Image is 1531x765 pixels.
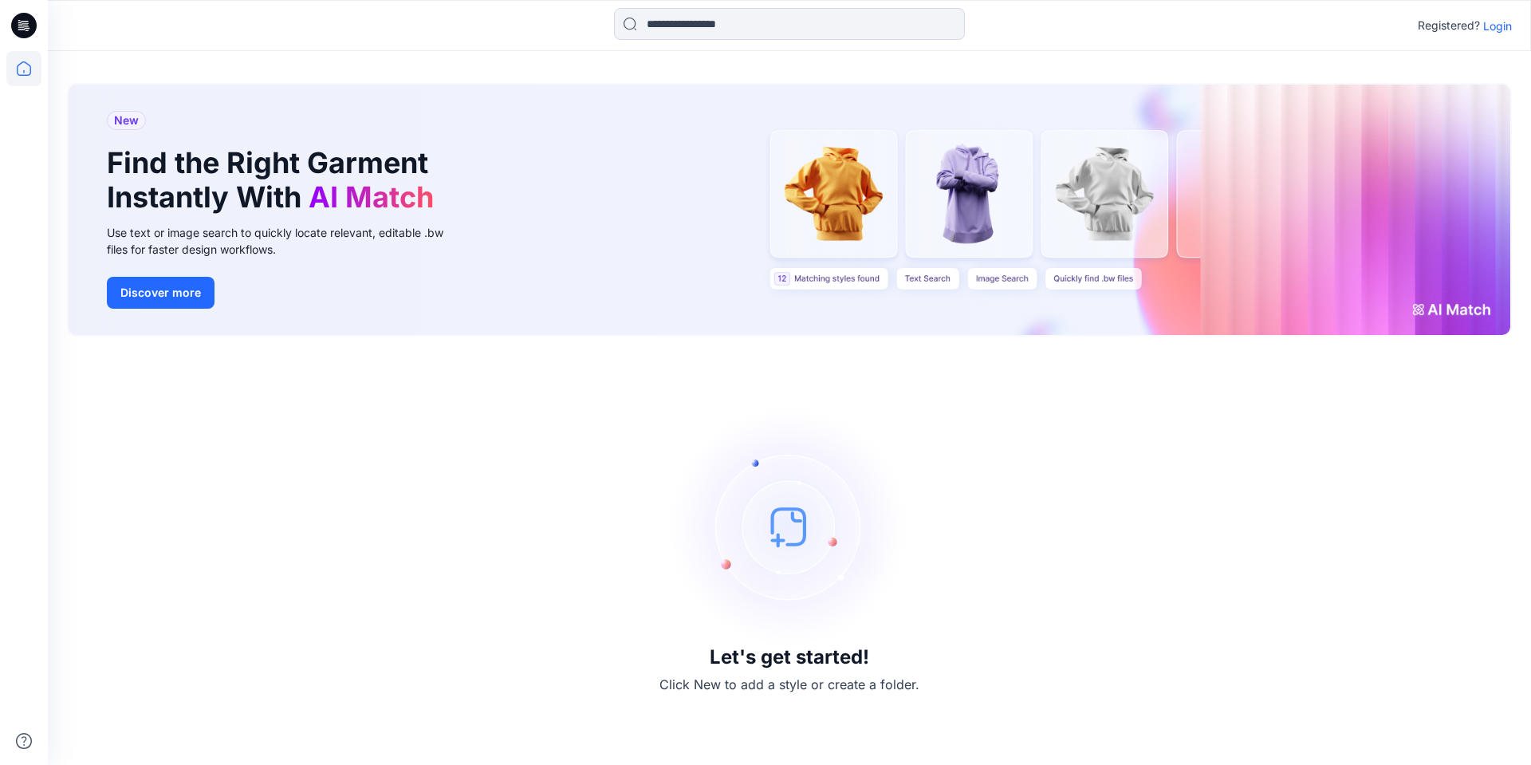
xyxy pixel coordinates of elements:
div: Use text or image search to quickly locate relevant, editable .bw files for faster design workflows. [107,224,466,258]
p: Registered? [1418,16,1480,35]
p: Login [1483,18,1512,34]
span: New [114,111,139,130]
h3: Let's get started! [710,646,869,668]
img: empty-state-image.svg [670,407,909,646]
span: AI Match [309,179,434,215]
p: Click New to add a style or create a folder. [659,675,919,694]
button: Discover more [107,277,214,309]
h1: Find the Right Garment Instantly With [107,146,442,215]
